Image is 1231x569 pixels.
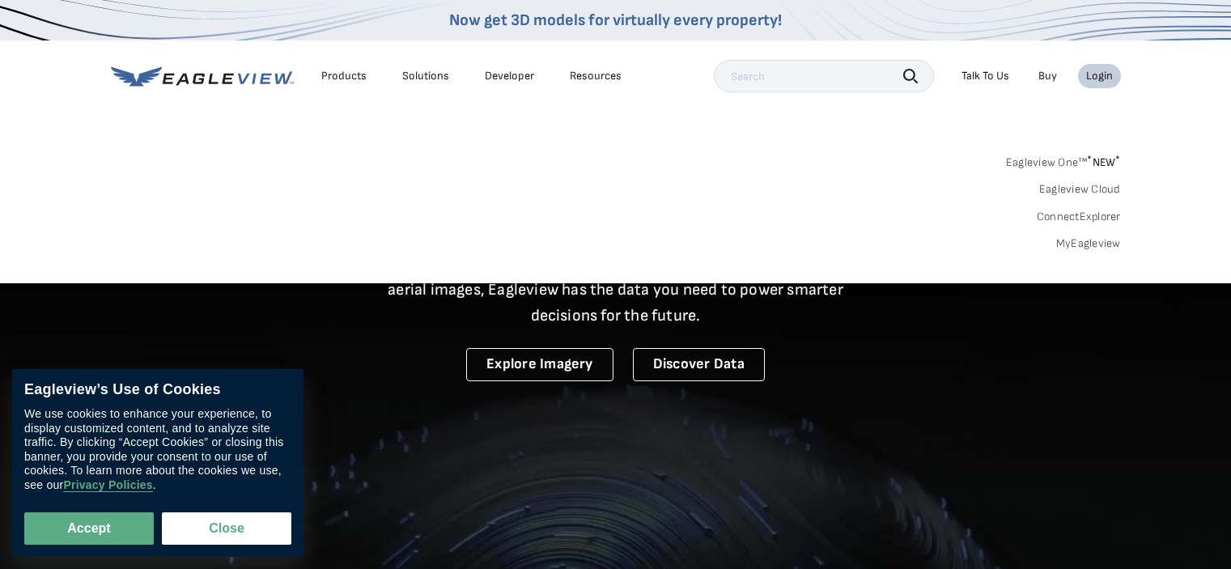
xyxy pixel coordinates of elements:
a: Discover Data [633,348,765,381]
input: Search [714,60,934,92]
div: We use cookies to enhance your experience, to display customized content, and to analyze site tra... [24,407,291,492]
a: Now get 3D models for virtually every property! [449,11,782,30]
p: A new era starts here. Built on more than 3.5 billion high-resolution aerial images, Eagleview ha... [368,251,864,329]
div: Resources [570,69,622,83]
a: Privacy Policies [63,478,152,492]
div: Talk To Us [961,69,1009,83]
span: NEW [1087,155,1120,169]
a: Buy [1038,69,1057,83]
a: ConnectExplorer [1037,210,1121,224]
a: Explore Imagery [466,348,613,381]
div: Solutions [402,69,449,83]
button: Accept [24,512,154,545]
a: Eagleview One™*NEW* [1006,151,1121,169]
div: Eagleview’s Use of Cookies [24,381,291,399]
a: Developer [485,69,534,83]
a: MyEagleview [1056,236,1121,251]
a: Eagleview Cloud [1039,182,1121,197]
div: Products [321,69,367,83]
button: Close [162,512,291,545]
div: Login [1086,69,1113,83]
